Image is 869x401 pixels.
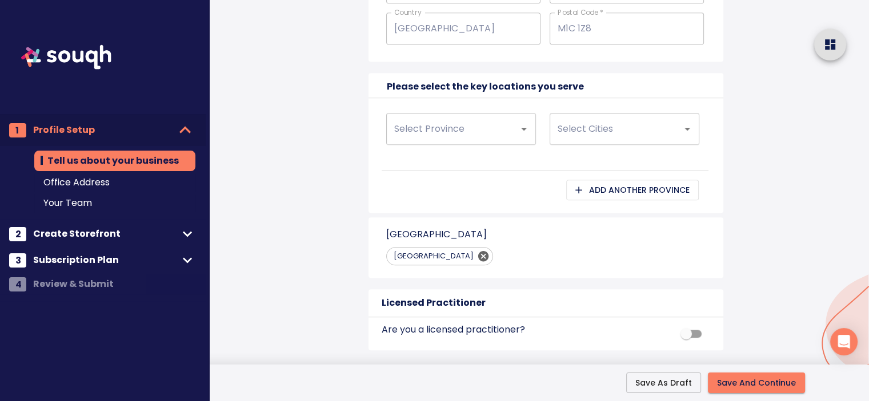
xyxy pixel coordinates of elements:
[15,253,21,268] span: 3
[516,121,532,137] button: Open
[386,247,493,265] div: [GEOGRAPHIC_DATA]
[626,372,701,394] button: Save As Draft
[387,250,480,262] span: [GEOGRAPHIC_DATA]
[34,194,195,212] div: Your Team
[550,13,704,44] div: Postal Code Input
[814,29,846,60] button: home
[382,323,654,337] p: Are you a licensed practitioner?
[717,376,796,390] span: Save And Continue
[15,123,19,137] span: 1
[43,176,186,189] span: Office Address
[382,295,486,311] h6: Licensed Practitioner
[33,226,178,242] span: Create Storefront
[635,378,692,388] span: Save As Draft
[386,228,487,241] p: [GEOGRAPHIC_DATA]
[15,227,21,241] span: 2
[679,121,695,137] button: Open
[34,173,195,192] div: Office Address
[830,328,858,355] div: Open Intercom Messenger
[34,151,195,171] div: Tell us about your business
[386,13,540,44] div: County Input
[33,252,178,268] span: Subscription Plan
[43,196,186,210] span: Your Team
[708,372,805,394] button: Save And Continue
[33,122,174,138] span: Profile Setup
[369,73,584,95] h6: Please select the key locations you serve
[43,153,186,169] span: Tell us about your business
